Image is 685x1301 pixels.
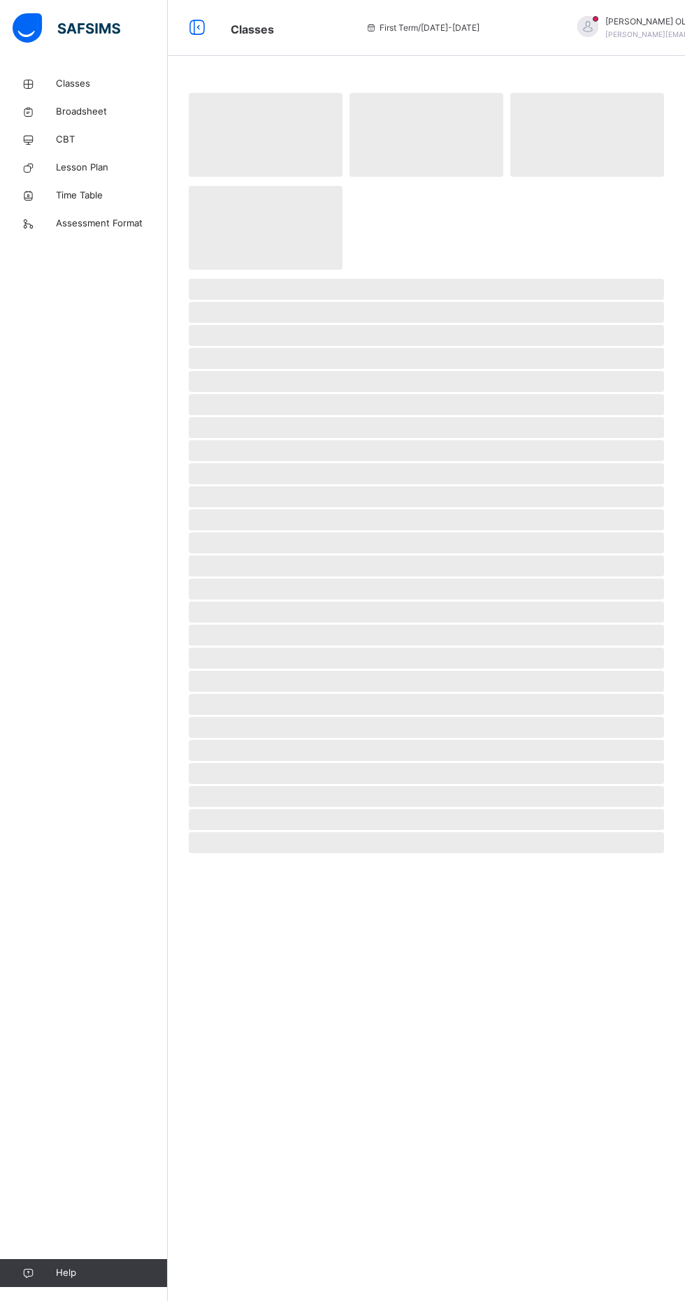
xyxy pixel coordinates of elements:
span: ‌ [189,648,664,669]
span: ‌ [189,417,664,438]
span: Classes [56,77,168,91]
span: ‌ [189,740,664,761]
span: ‌ [189,763,664,784]
span: ‌ [189,93,342,177]
span: ‌ [189,371,664,392]
span: Classes [231,22,274,36]
span: ‌ [189,486,664,507]
span: ‌ [189,532,664,553]
span: ‌ [189,440,664,461]
span: ‌ [189,279,664,300]
span: ‌ [189,394,664,415]
span: Lesson Plan [56,161,168,175]
span: ‌ [189,555,664,576]
span: ‌ [189,463,664,484]
span: ‌ [189,671,664,692]
span: ‌ [349,93,503,177]
span: ‌ [189,832,664,853]
span: Time Table [56,189,168,203]
span: ‌ [189,509,664,530]
span: ‌ [189,625,664,646]
span: ‌ [189,325,664,346]
span: session/term information [366,22,480,34]
span: ‌ [189,579,664,599]
span: ‌ [189,602,664,623]
span: Broadsheet [56,105,168,119]
img: safsims [13,13,120,43]
span: ‌ [189,694,664,715]
span: ‌ [189,809,664,830]
span: ‌ [189,717,664,738]
span: CBT [56,133,168,147]
span: ‌ [189,302,664,323]
span: ‌ [510,93,664,177]
span: Help [56,1266,167,1280]
span: ‌ [189,348,664,369]
span: ‌ [189,786,664,807]
span: ‌ [189,186,342,270]
span: Assessment Format [56,217,168,231]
